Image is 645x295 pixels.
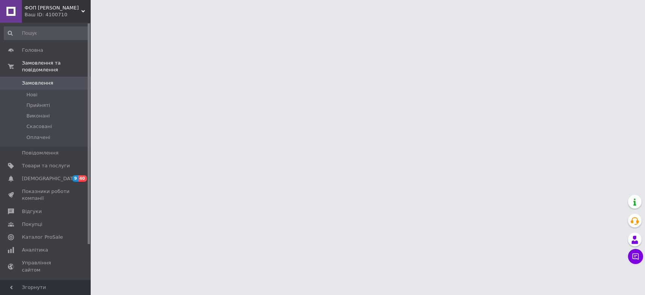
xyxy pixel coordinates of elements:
[26,113,50,119] span: Виконані
[22,259,70,273] span: Управління сайтом
[26,102,50,109] span: Прийняті
[4,26,89,40] input: Пошук
[26,91,37,98] span: Нові
[22,188,70,202] span: Показники роботи компанії
[26,123,52,130] span: Скасовані
[22,175,78,182] span: [DEMOGRAPHIC_DATA]
[22,234,63,241] span: Каталог ProSale
[22,280,70,293] span: Гаманець компанії
[22,47,43,54] span: Головна
[26,134,50,141] span: Оплачені
[25,11,91,18] div: Ваш ID: 4100710
[22,221,42,228] span: Покупці
[22,247,48,253] span: Аналітика
[628,249,643,264] button: Чат з покупцем
[72,175,78,182] span: 9
[22,208,42,215] span: Відгуки
[22,60,91,73] span: Замовлення та повідомлення
[22,150,59,156] span: Повідомлення
[25,5,81,11] span: ФОП Ганжа
[22,80,53,86] span: Замовлення
[22,162,70,169] span: Товари та послуги
[78,175,87,182] span: 40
